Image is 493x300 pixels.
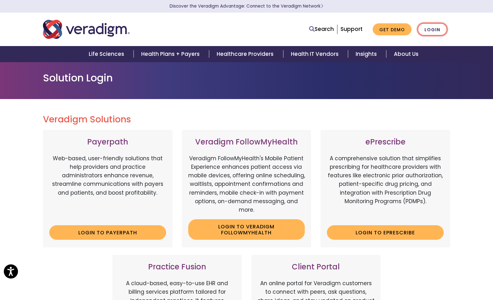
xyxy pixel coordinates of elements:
[49,154,166,221] p: Web-based, user-friendly solutions that help providers and practice administrators enhance revenu...
[209,46,283,62] a: Healthcare Providers
[321,3,323,9] span: Learn More
[43,114,450,125] h2: Veradigm Solutions
[348,46,386,62] a: Insights
[340,25,363,33] a: Support
[258,262,375,272] h3: Client Portal
[283,46,348,62] a: Health IT Vendors
[188,219,305,240] a: Login to Veradigm FollowMyHealth
[327,225,444,240] a: Login to ePrescribe
[327,138,444,147] h3: ePrescribe
[119,262,236,272] h3: Practice Fusion
[49,138,166,147] h3: Payerpath
[373,23,412,36] a: Get Demo
[43,72,450,84] h1: Solution Login
[327,154,444,221] p: A comprehensive solution that simplifies prescribing for healthcare providers with features like ...
[170,3,323,9] a: Discover the Veradigm Advantage: Connect to the Veradigm NetworkLearn More
[418,23,447,36] a: Login
[188,154,305,214] p: Veradigm FollowMyHealth's Mobile Patient Experience enhances patient access via mobile devices, o...
[43,19,130,40] img: Veradigm logo
[134,46,209,62] a: Health Plans + Payers
[386,46,426,62] a: About Us
[49,225,166,240] a: Login to Payerpath
[188,138,305,147] h3: Veradigm FollowMyHealth
[81,46,134,62] a: Life Sciences
[309,25,334,33] a: Search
